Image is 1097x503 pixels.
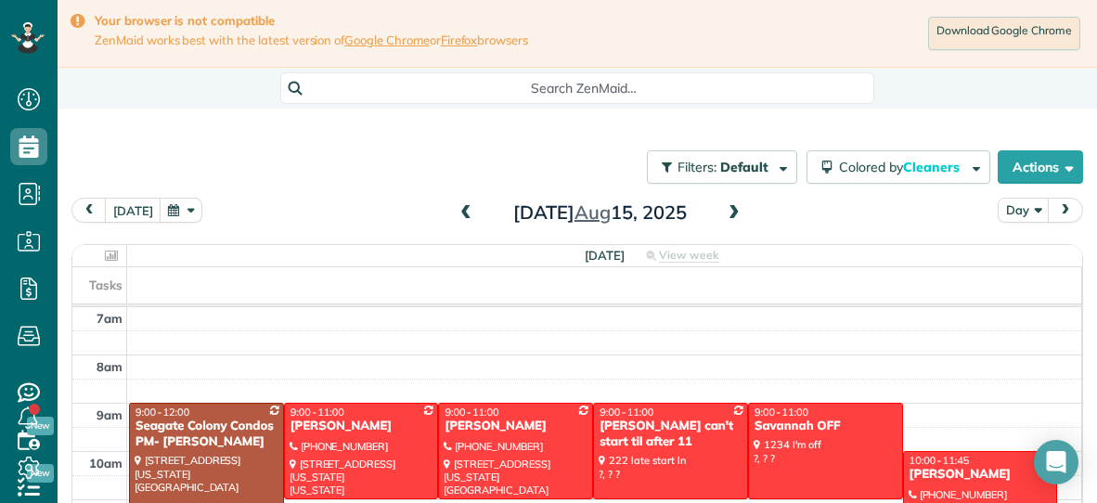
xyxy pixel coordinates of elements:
[97,311,123,326] span: 7am
[1034,440,1078,484] div: Open Intercom Messenger
[909,467,1052,483] div: [PERSON_NAME]
[441,32,478,47] a: Firefox
[600,406,653,419] span: 9:00 - 11:00
[599,419,742,450] div: [PERSON_NAME] can't start til after 11
[135,419,278,450] div: Seagate Colony Condos PM- [PERSON_NAME]
[95,32,528,48] span: ZenMaid works best with the latest version of or browsers
[290,419,433,434] div: [PERSON_NAME]
[755,406,808,419] span: 9:00 - 11:00
[903,159,962,175] span: Cleaners
[136,406,189,419] span: 9:00 - 12:00
[647,150,797,184] button: Filters: Default
[290,406,344,419] span: 9:00 - 11:00
[95,13,528,29] strong: Your browser is not compatible
[754,419,897,434] div: Savannah OFF
[910,454,970,467] span: 10:00 - 11:45
[71,198,107,223] button: prev
[928,17,1080,50] a: Download Google Chrome
[89,456,123,471] span: 10am
[807,150,990,184] button: Colored byCleaners
[1048,198,1083,223] button: next
[638,150,797,184] a: Filters: Default
[484,202,716,223] h2: [DATE] 15, 2025
[105,198,161,223] button: [DATE]
[97,359,123,374] span: 8am
[998,150,1083,184] button: Actions
[585,248,625,263] span: [DATE]
[89,277,123,292] span: Tasks
[998,198,1050,223] button: Day
[678,159,716,175] span: Filters:
[344,32,430,47] a: Google Chrome
[97,407,123,422] span: 9am
[445,406,498,419] span: 9:00 - 11:00
[720,159,769,175] span: Default
[574,200,611,224] span: Aug
[659,248,718,263] span: View week
[839,159,966,175] span: Colored by
[444,419,587,434] div: [PERSON_NAME]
